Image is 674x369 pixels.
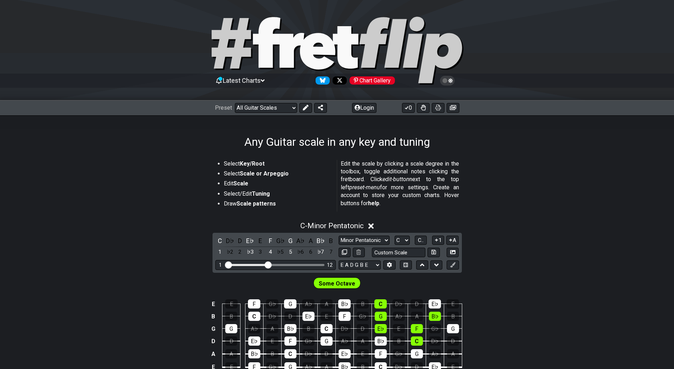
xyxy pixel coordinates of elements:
[266,299,278,309] div: G♭
[443,77,452,84] span: Toggle light / dark theme
[352,103,376,113] button: Login
[429,312,441,321] div: B♭
[375,349,387,358] div: F
[339,312,351,321] div: F
[368,200,379,207] strong: help
[224,190,332,200] li: Select/Edit
[410,299,423,309] div: D
[225,324,237,333] div: G
[248,336,260,346] div: E♭
[446,236,459,245] button: A
[276,247,285,257] div: toggle scale degree
[300,221,364,230] span: C - Minor Pentatonic
[321,349,333,358] div: D
[357,324,369,333] div: D
[240,170,289,177] strong: Scale or Arpeggio
[339,248,351,257] button: Copy
[383,176,409,183] em: edit-button
[411,324,423,333] div: F
[296,247,305,257] div: toggle scale degree
[224,160,332,170] li: Select
[306,247,315,257] div: toggle scale degree
[411,312,423,321] div: A
[302,299,315,309] div: A♭
[339,260,381,270] select: Tuning
[266,336,278,346] div: E
[432,236,444,245] button: 1
[393,324,405,333] div: E
[447,248,459,257] button: Create Image
[224,200,332,210] li: Draw
[276,236,285,246] div: toggle pitch class
[319,278,355,289] span: First enable full edit mode to edit
[339,349,351,358] div: E♭
[248,324,260,333] div: A♭
[416,260,428,270] button: Move up
[432,103,444,113] button: Print
[256,236,265,246] div: toggle pitch class
[215,247,225,257] div: toggle scale degree
[248,312,260,321] div: C
[393,312,405,321] div: A♭
[321,324,333,333] div: C
[286,236,295,246] div: toggle pitch class
[296,236,305,246] div: toggle pitch class
[240,160,265,167] strong: Key/Root
[219,262,222,268] div: 1
[284,312,296,321] div: D
[353,248,365,257] button: Delete
[256,247,265,257] div: toggle scale degree
[302,312,315,321] div: E♭
[215,104,232,111] span: Preset
[225,349,237,358] div: A
[429,336,441,346] div: D♭
[347,76,395,85] a: #fretflip at Pinterest
[209,310,217,323] td: B
[330,76,347,85] a: Follow #fretflip at X
[339,336,351,346] div: A♭
[233,180,248,187] strong: Scale
[447,103,459,113] button: Create image
[418,237,424,243] span: C..
[357,336,369,346] div: A
[316,247,325,257] div: toggle scale degree
[393,336,405,346] div: B
[302,349,315,358] div: D♭
[393,349,405,358] div: G♭
[236,247,245,257] div: toggle scale degree
[245,236,255,246] div: toggle pitch class
[349,184,380,191] em: preset-menu
[244,135,430,149] h1: Any Guitar scale in any key and tuning
[224,170,332,180] li: Select
[374,299,387,309] div: C
[209,298,217,310] td: E
[209,335,217,348] td: D
[266,236,275,246] div: toggle pitch class
[447,336,459,346] div: D
[392,299,405,309] div: D♭
[316,236,325,246] div: toggle pitch class
[224,180,332,190] li: Edit
[302,324,315,333] div: B
[266,349,278,358] div: B
[447,260,459,270] button: First click edit preset to enable marker editing
[447,299,459,309] div: E
[395,236,410,245] select: Tonic/Root
[447,324,459,333] div: G
[209,323,217,335] td: G
[400,260,412,270] button: Toggle horizontal chord view
[375,324,387,333] div: E♭
[320,299,333,309] div: A
[236,236,245,246] div: toggle pitch class
[321,312,333,321] div: E
[284,324,296,333] div: B♭
[383,260,395,270] button: Edit Tuning
[286,247,295,257] div: toggle scale degree
[284,349,296,358] div: C
[339,236,390,245] select: Scale
[266,247,275,257] div: toggle scale degree
[237,200,276,207] strong: Scale patterns
[339,324,351,333] div: D♭
[245,247,255,257] div: toggle scale degree
[225,299,238,309] div: E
